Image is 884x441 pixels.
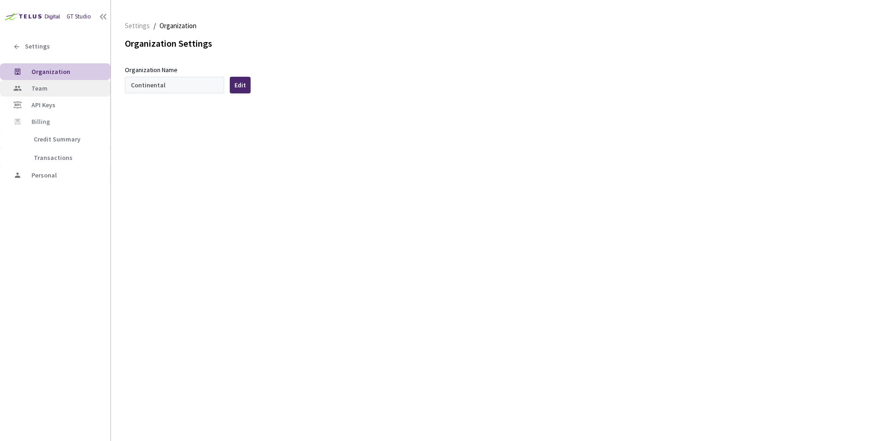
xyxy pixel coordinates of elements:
div: GT Studio [67,12,91,21]
span: Organization [160,20,196,31]
div: Edit [234,81,246,89]
span: Transactions [34,153,73,162]
span: Team [31,84,48,92]
span: Settings [125,20,150,31]
span: Billing [31,118,50,126]
div: Organization Name [125,65,178,75]
div: Organization Settings [125,37,870,50]
input: Enter organization name [125,77,224,93]
li: / [153,20,156,31]
span: API Keys [31,101,55,109]
span: Personal [31,171,57,179]
span: Organization [31,67,70,76]
span: Credit Summary [34,135,80,143]
span: Settings [25,43,50,50]
a: Settings [123,20,152,31]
